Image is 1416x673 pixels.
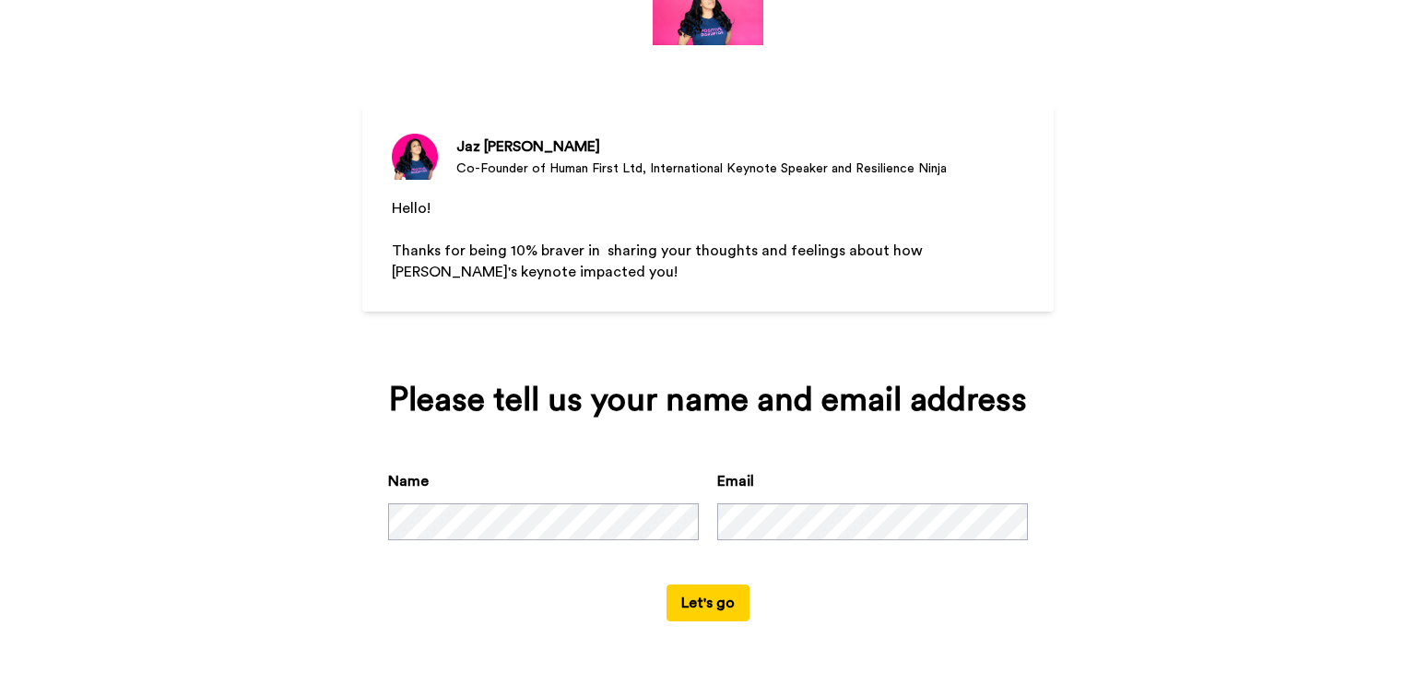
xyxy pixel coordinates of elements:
[456,159,947,178] div: Co-Founder of Human First Ltd, International Keynote Speaker and Resilience Ninja
[392,201,431,216] span: Hello!
[388,470,429,492] label: Name
[392,134,438,180] img: Co-Founder of Human First Ltd, International Keynote Speaker and Resilience Ninja
[456,136,947,158] div: Jaz [PERSON_NAME]
[388,382,1028,419] div: Please tell us your name and email address
[392,243,926,279] span: Thanks for being 10% braver in sharing your thoughts and feelings about how [PERSON_NAME]'s keyno...
[667,584,749,621] button: Let's go
[717,470,754,492] label: Email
